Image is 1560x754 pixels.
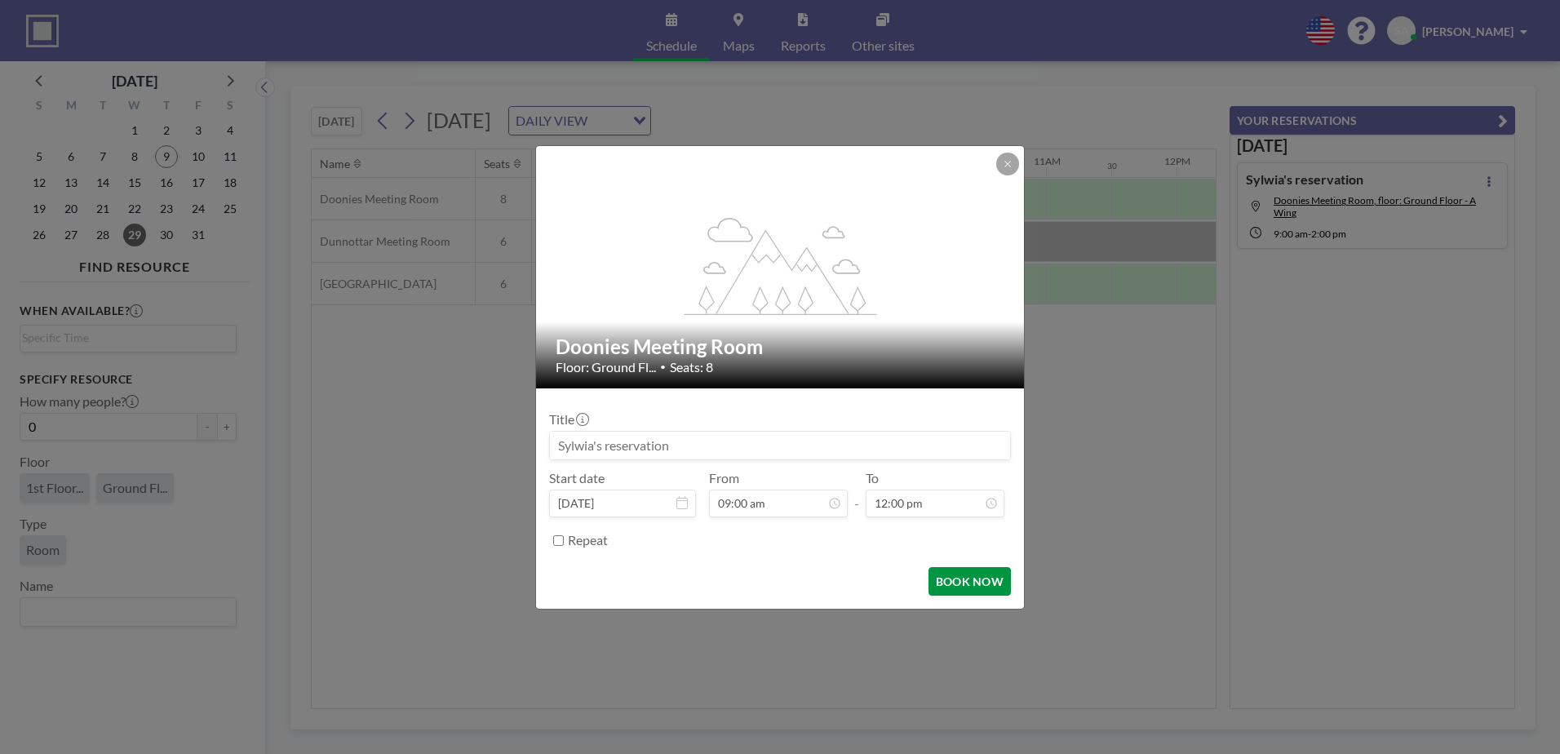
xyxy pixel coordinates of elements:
span: Floor: Ground Fl... [556,359,656,375]
span: Seats: 8 [670,359,713,375]
label: Start date [549,470,605,486]
h2: Doonies Meeting Room [556,335,1006,359]
span: • [660,361,666,373]
label: Title [549,411,587,428]
span: - [854,476,859,512]
label: From [709,470,739,486]
button: BOOK NOW [928,567,1011,596]
label: To [866,470,879,486]
input: Sylwia's reservation [550,432,1010,459]
label: Repeat [568,532,608,548]
g: flex-grow: 1.2; [685,216,877,314]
